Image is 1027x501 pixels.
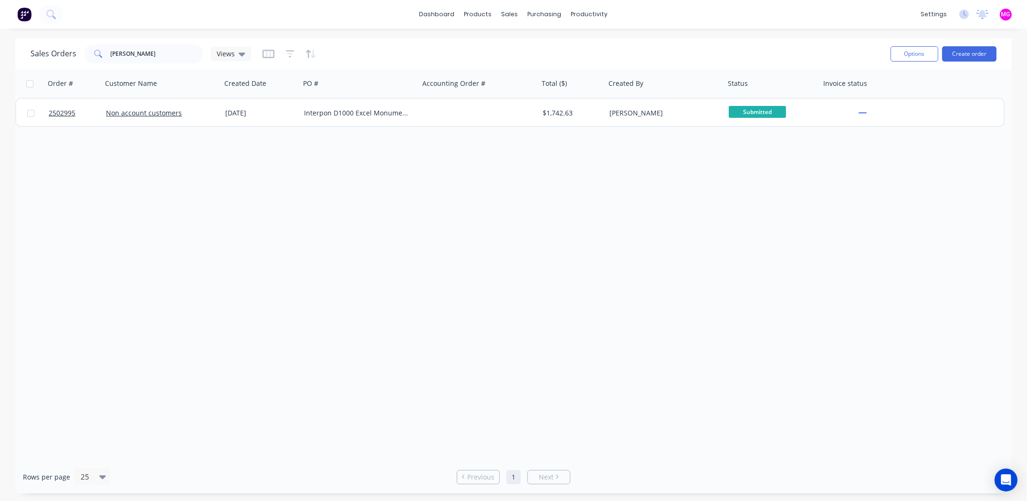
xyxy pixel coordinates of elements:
div: settings [916,7,952,21]
span: Submitted [729,106,786,118]
a: 2502995 [49,99,106,127]
button: Create order [942,46,996,62]
div: Invoice status [823,79,867,88]
div: [DATE] [225,108,296,118]
div: products [460,7,497,21]
span: Previous [467,472,494,482]
a: dashboard [415,7,460,21]
div: Created Date [224,79,266,88]
div: Accounting Order # [422,79,485,88]
a: Non account customers [106,108,182,117]
span: MG [1001,10,1011,19]
div: productivity [566,7,613,21]
h1: Sales Orders [31,49,76,58]
div: PO # [303,79,318,88]
input: Search... [111,44,204,63]
div: Status [728,79,748,88]
div: [PERSON_NAME] [609,108,715,118]
span: Rows per page [23,472,70,482]
div: Interpon D1000 Excel Monument Satin CB [304,108,410,118]
a: Page 1 is your current page [506,470,521,484]
div: Total ($) [542,79,567,88]
span: Next [539,472,554,482]
div: Order # [48,79,73,88]
span: Views [217,49,235,59]
button: Options [891,46,938,62]
ul: Pagination [453,470,574,484]
div: Created By [608,79,643,88]
a: Previous page [457,472,499,482]
div: purchasing [523,7,566,21]
div: Customer Name [105,79,157,88]
a: Next page [528,472,570,482]
div: Open Intercom Messenger [995,469,1017,491]
span: 2502995 [49,108,75,118]
img: Factory [17,7,31,21]
div: $1,742.63 [543,108,599,118]
div: sales [497,7,523,21]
